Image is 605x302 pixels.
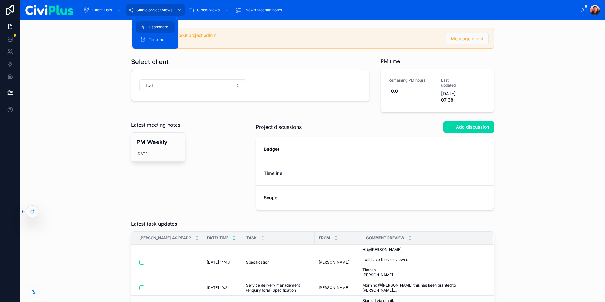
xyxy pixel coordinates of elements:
[136,138,180,146] h4: PM Weekly
[149,37,164,42] span: Timeline
[197,8,220,13] span: Global views
[264,195,277,200] strong: Scope
[92,8,112,13] span: Client Lists
[246,260,311,265] a: Specification
[319,260,349,265] span: [PERSON_NAME]
[78,3,580,17] div: scrollable content
[256,161,494,185] a: Timeline
[446,33,489,44] button: Message client
[389,78,434,83] span: Remaining PM hours
[264,171,282,176] strong: Timeline
[319,285,358,290] a: [PERSON_NAME]
[443,121,494,133] button: Add discussion
[362,247,486,277] a: Hi @[PERSON_NAME], I will have these reviewed. Thanks, [PERSON_NAME]...
[131,121,180,129] span: Latest meeting notes
[246,235,257,241] span: Task
[136,8,172,13] span: Single project views
[233,4,286,16] a: (New!) Meeting notes
[319,260,358,265] a: [PERSON_NAME]
[149,25,168,30] span: Dashboard
[131,220,177,228] span: Latest task updates
[131,57,169,66] h1: Select client
[207,285,239,290] a: [DATE] 10:21
[244,8,282,13] span: (New!) Meeting notes
[366,235,404,241] span: Comment preview
[136,151,149,156] p: [DATE]
[207,285,229,290] span: [DATE] 10:21
[186,4,232,16] a: Global views
[246,260,269,265] span: Specification
[139,79,246,91] button: Select Button
[319,235,330,241] span: From
[139,235,191,241] span: [PERSON_NAME] as read?
[131,70,369,101] a: Select Button
[207,260,230,265] span: [DATE] 14:43
[144,33,441,38] h5: Message client about project admin
[256,123,302,131] span: Project discussions
[391,88,431,94] span: 0.0
[381,69,494,112] a: Remaining PM hours0.0Last updated[DATE] 07:38
[246,283,311,293] a: Service delivery management (enquiry form) Specification
[207,260,239,265] a: [DATE] 14:43
[25,5,73,15] img: App logo
[256,137,494,161] a: Budget
[131,132,185,162] a: PM Weekly[DATE]
[207,235,228,241] span: Date/ Time
[264,146,279,152] strong: Budget
[256,185,494,210] a: Scope
[441,78,460,88] span: Last updated
[319,285,349,290] span: [PERSON_NAME]
[136,21,175,33] a: Dashboard
[136,34,175,45] a: Timeline
[82,4,124,16] a: Client Lists
[126,4,185,16] a: Single project views
[441,90,460,103] span: [DATE] 07:38
[362,283,486,293] a: Morning @[PERSON_NAME] this has been granted to [PERSON_NAME]....
[381,57,400,65] span: PM time
[145,82,153,89] span: TDT
[451,36,483,42] span: Message client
